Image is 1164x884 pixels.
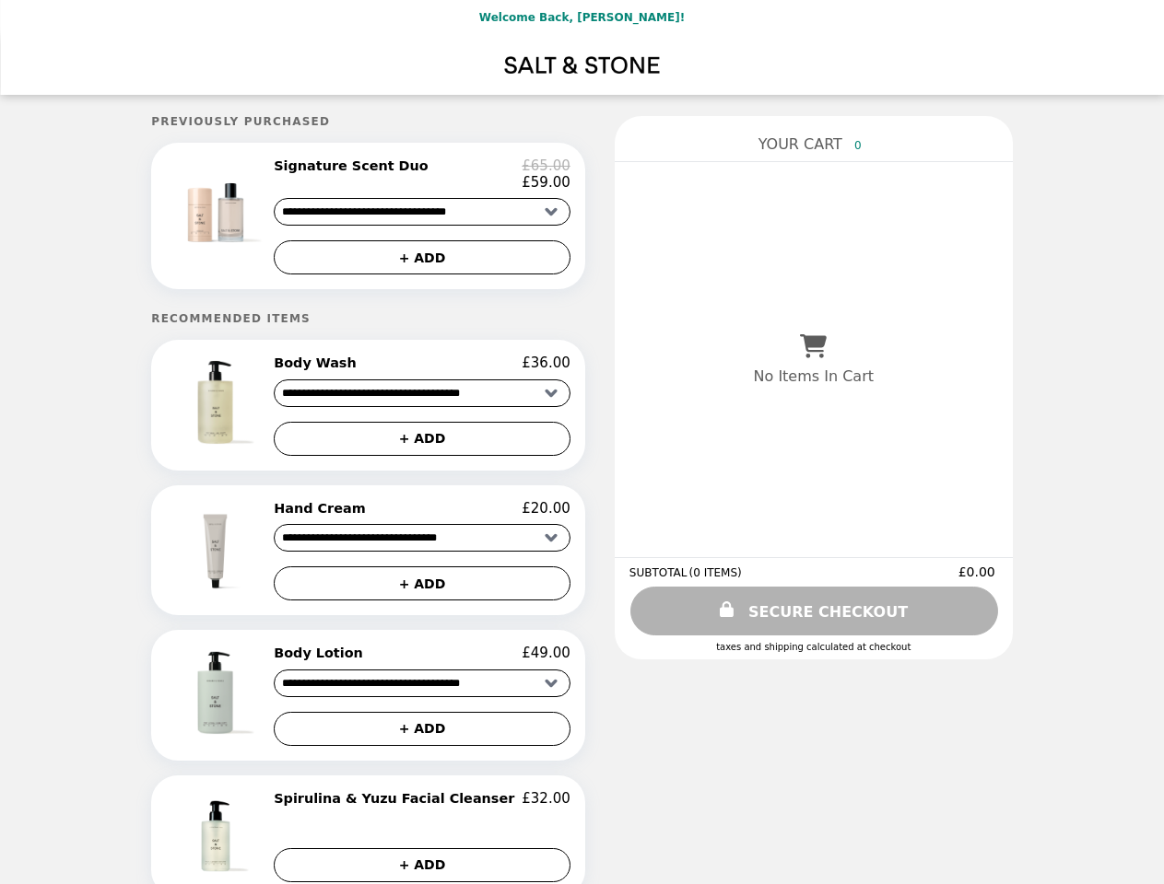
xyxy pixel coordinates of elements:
select: Select a product variant [274,198,570,226]
button: + ADD [274,566,570,600]
p: £36.00 [522,355,570,371]
p: £65.00 [522,157,570,174]
img: Body Lotion [165,645,270,745]
img: Body Wash [165,355,270,455]
select: Select a product variant [274,669,570,697]
p: No Items In Cart [754,367,874,385]
span: YOUR CART [758,135,842,153]
p: £59.00 [522,174,570,191]
p: Welcome Back, [PERSON_NAME]! [479,11,685,24]
img: Hand Cream [165,500,270,600]
div: Taxes and Shipping calculated at checkout [629,642,998,652]
span: £0.00 [958,564,998,579]
img: Signature Scent Duo [164,157,272,261]
h5: Recommended Items [151,312,585,325]
h2: Signature Scent Duo [274,157,435,174]
p: £49.00 [522,645,570,661]
button: + ADD [274,240,570,274]
h2: Body Lotion [274,645,370,661]
img: Brand Logo [505,46,660,84]
h2: Spirulina & Yuzu Facial Cleanser [274,790,522,807]
button: + ADD [274,712,570,746]
select: Select a product variant [274,379,570,407]
img: Spirulina & Yuzu Facial Cleanser [170,790,266,882]
span: 0 [847,134,869,157]
button: + ADD [274,848,570,882]
select: Select a product variant [274,524,570,552]
h5: Previously Purchased [151,115,585,128]
h2: Body Wash [274,355,363,371]
span: SUBTOTAL [629,566,689,579]
span: ( 0 ITEMS ) [688,566,741,579]
h2: Hand Cream [274,500,372,517]
p: £20.00 [522,500,570,517]
p: £32.00 [522,790,570,807]
button: + ADD [274,422,570,456]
